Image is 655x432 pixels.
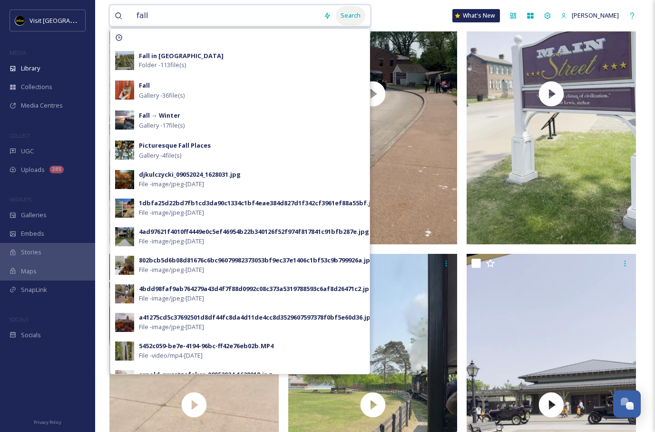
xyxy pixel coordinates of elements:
[139,91,185,100] span: Gallery - 36 file(s)
[132,5,319,26] input: Search your library
[139,180,204,189] span: File - image/jpeg - [DATE]
[139,60,186,70] span: Folder - 113 file(s)
[21,211,47,220] span: Galleries
[34,416,61,427] a: Privacy Policy
[139,294,204,303] span: File - image/jpeg - [DATE]
[29,16,103,25] span: Visit [GEOGRAPHIC_DATA]
[49,166,64,173] div: 285
[613,390,641,418] button: Open Chat
[115,111,134,130] img: bf43ee5eab78b660f60c866f5cec7ae8c974dafc9cb9852450096c11b21daff9.jpg
[139,81,150,90] strong: Fall
[139,370,273,379] div: arnold_swartzefaker_09052024_1628018.jpg
[139,51,224,60] strong: Fall in [GEOGRAPHIC_DATA]
[115,256,134,275] img: 802bcb5d6b08d81676c6bc96079982373053bf9ec37e1406c1bf53c9b799926a.jpg
[10,196,31,203] span: WIDGETS
[15,16,25,25] img: VISIT%20DETROIT%20LOGO%20-%20BLACK%20BACKGROUND.png
[139,227,369,236] div: 4ad97621f4010ff4449e0c5ef46954b22b340126f52f974f817841c91bfb287e.jpg
[21,101,63,110] span: Media Centres
[139,237,204,246] span: File - image/jpeg - [DATE]
[139,111,180,120] strong: Fall → Winter
[21,82,52,91] span: Collections
[139,256,374,265] div: 802bcb5d6b08d81676c6bc96079982373053bf9ec37e1406c1bf53c9b799926a.jpg
[21,64,40,73] span: Library
[139,342,274,351] div: 5452c059-be7e-4194-96bc-ff42e76eb02b.MP4
[336,6,365,25] div: Search
[139,351,203,360] span: File - video/mp4 - [DATE]
[10,316,29,323] span: SOCIALS
[10,132,30,139] span: COLLECT
[115,199,134,218] img: bca15e87-09d7-4b82-bf80-c98edf7712b2.jpg
[21,229,44,238] span: Embeds
[115,80,134,100] img: 80da0b761ea3b06328c7cf26731235885271d5906f21dc1f3533c95e7ba88a15.jpg
[10,49,26,56] span: MEDIA
[115,342,134,361] img: 5452c059-be7e-4194-96bc-ff42e76eb02b.jpg
[115,227,134,246] img: 9f0c1298-bc80-4596-8e8d-c69b731bd251.jpg
[139,313,375,322] div: a41275cd5c37692501d8df44fc8da4d11de4cc8d3529607597378f0bf5e60d36.jpg
[139,208,204,217] span: File - image/jpeg - [DATE]
[139,322,204,332] span: File - image/jpeg - [DATE]
[115,370,134,389] img: 87b73a34-d8a2-4263-bced-7cdbb9446d6a.jpg
[139,170,241,179] div: djkulczycki_09052024_1628031.jpg
[21,285,47,294] span: SnapLink
[139,265,204,274] span: File - image/jpeg - [DATE]
[139,151,181,160] span: Gallery - 4 file(s)
[21,331,41,340] span: Socials
[21,165,45,174] span: Uploads
[139,121,185,130] span: Gallery - 17 file(s)
[115,284,134,303] img: 3c50bee7-980f-4b88-a8be-4f82b3fbdd89.jpg
[115,141,134,160] img: 2686064e-e2a0-439a-b02c-5d0c5563b296.jpg
[572,11,619,20] span: [PERSON_NAME]
[34,419,61,425] span: Privacy Policy
[21,147,34,156] span: UGC
[115,51,134,70] img: ac300119-1865-4bed-b8fa-a692a70f84a6.jpg
[115,170,134,189] img: debd4191-ad2d-463d-968d-bd47c7b21d26.jpg
[21,248,41,257] span: Stories
[115,313,134,332] img: a41275cd5c37692501d8df44fc8da4d11de4cc8d3529607597378f0bf5e60d36.jpg
[21,267,37,276] span: Maps
[139,284,373,293] div: 4bdd98faf9ab764279a43d4f7f88d0992c08c373a5319788593c6af8d26471c2.jpg
[556,6,624,25] a: [PERSON_NAME]
[452,9,500,22] a: What's New
[139,199,379,208] div: 1dbfa25d22bd7fb1cd3da90c1334c1bf4eae384d827d1f342cf3961ef88a55bf.jpg
[139,141,211,150] strong: Picturesque Fall Places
